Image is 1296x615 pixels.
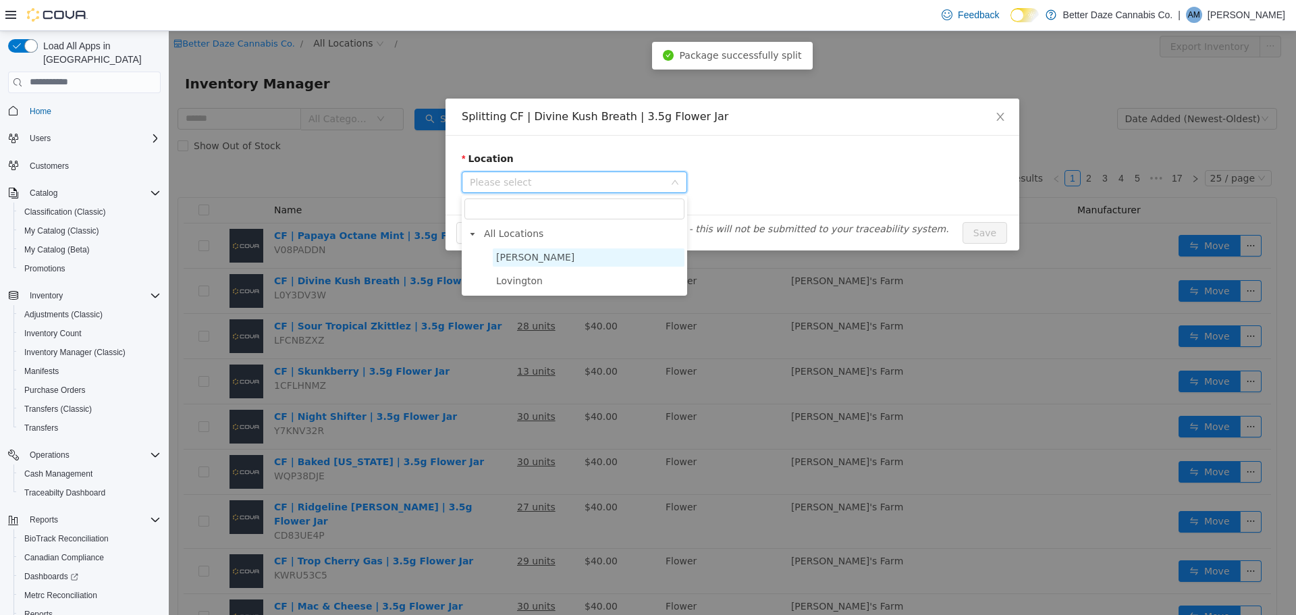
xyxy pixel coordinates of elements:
button: Close [813,68,850,105]
a: Manifests [19,363,64,379]
span: Cash Management [24,469,92,479]
span: My Catalog (Beta) [19,242,161,258]
span: BioTrack Reconciliation [24,533,109,544]
input: Dark Mode [1010,8,1039,22]
a: Home [24,103,57,119]
button: Save [794,191,838,213]
a: Traceabilty Dashboard [19,485,111,501]
span: AM [1188,7,1200,23]
i: icon: down [502,147,510,157]
div: Andy Moreno [1186,7,1202,23]
span: Please select [301,144,495,158]
span: Adjustments (Classic) [24,309,103,320]
button: Inventory [3,286,166,305]
a: Cash Management [19,466,98,482]
img: Cova [27,8,88,22]
span: Inventory Count [19,325,161,342]
span: Package successfully split [510,19,632,30]
a: Dashboards [19,568,84,585]
button: Inventory [24,288,68,304]
span: Metrc Reconciliation [19,587,161,604]
span: Users [24,130,161,146]
span: Reports [30,514,58,525]
span: Dashboards [19,568,161,585]
button: Inventory Manager (Classic) [13,343,166,362]
a: Canadian Compliance [19,550,109,566]
span: Catalog [24,185,161,201]
a: Purchase Orders [19,382,91,398]
span: Canadian Compliance [24,552,104,563]
button: Catalog [24,185,63,201]
span: Transfers (Classic) [19,401,161,417]
span: Lovington [327,244,374,255]
button: Inventory Count [13,324,166,343]
span: Promotions [19,261,161,277]
p: Better Daze Cannabis Co. [1063,7,1173,23]
span: Purchase Orders [24,385,86,396]
button: Promotions [13,259,166,278]
span: Manifests [24,366,59,377]
span: Inventory Manager (Classic) [19,344,161,360]
span: Classification (Classic) [24,207,106,217]
span: Eunice [324,217,516,236]
span: Inventory Count [24,328,82,339]
span: Transfers (Classic) [24,404,92,415]
span: Canadian Compliance [19,550,161,566]
span: Reports [24,512,161,528]
a: Promotions [19,261,71,277]
button: Adjustments (Classic) [13,305,166,324]
span: Inventory [24,288,161,304]
button: Reports [24,512,63,528]
span: Customers [24,157,161,174]
span: Users [30,133,51,144]
a: Transfers (Classic) [19,401,97,417]
span: Inventory [30,290,63,301]
button: Home [3,101,166,121]
span: Lovington [324,241,516,259]
input: filter select [296,167,516,188]
span: Purchase Orders [19,382,161,398]
span: My Catalog (Classic) [19,223,161,239]
span: Adjustments (Classic) [19,306,161,323]
span: All Locations [312,194,516,212]
label: Location [293,122,345,133]
span: Operations [30,450,70,460]
span: Transfers [19,420,161,436]
button: Transfers (Classic) [13,400,166,419]
i: icon: caret-down [300,200,307,207]
span: All Locations [315,197,375,208]
button: Customers [3,156,166,176]
span: Classification (Classic) [19,204,161,220]
span: Home [30,106,51,117]
span: Operations [24,447,161,463]
button: Operations [3,446,166,464]
button: Reports [3,510,166,529]
button: Users [3,129,166,148]
button: Manifests [13,362,166,381]
a: Metrc Reconciliation [19,587,103,604]
i: icon: close [826,80,837,91]
button: Purchase Orders [13,381,166,400]
span: Home [24,103,161,119]
span: Cash Management [19,466,161,482]
button: Cash Management [13,464,166,483]
button: Catalog [3,184,166,203]
span: Traceabilty Dashboard [24,487,105,498]
button: BioTrack Reconciliation [13,529,166,548]
button: Close [288,191,335,213]
span: Catalog [30,188,57,198]
article: Please note - this will not be submitted to your traceability system. [449,191,794,205]
span: My Catalog (Classic) [24,225,99,236]
a: Customers [24,158,74,174]
a: Classification (Classic) [19,204,111,220]
button: My Catalog (Beta) [13,240,166,259]
button: Transfers [13,419,166,437]
a: My Catalog (Beta) [19,242,95,258]
button: My Catalog (Classic) [13,221,166,240]
span: My Catalog (Beta) [24,244,90,255]
a: Adjustments (Classic) [19,306,108,323]
span: Feedback [958,8,999,22]
button: Classification (Classic) [13,203,166,221]
a: My Catalog (Classic) [19,223,105,239]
